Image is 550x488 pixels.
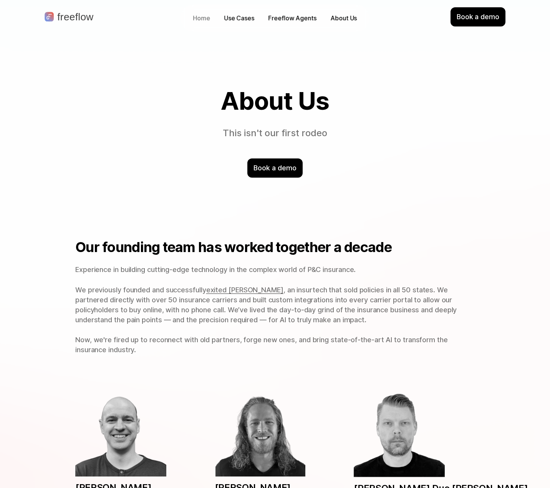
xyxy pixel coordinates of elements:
p: Book a demo [457,12,499,22]
p: Home [193,14,210,23]
span: Experience in building cutting-edge technology in the complex world of P&C insurance. We previous... [75,265,356,293]
a: About Us [326,12,361,24]
div: Book a demo [451,7,505,26]
p: Freeflow Agents [268,14,316,23]
a: exited [PERSON_NAME] [206,286,283,294]
p: About Us [330,14,357,23]
p: freeflow [57,12,93,22]
p: Book a demo [253,163,296,173]
a: Freeflow Agents [264,12,320,24]
p: This isn't our first rodeo [135,127,415,140]
div: Book a demo [247,158,302,178]
h2: Our founding team has worked together a decade [75,239,475,256]
h1: About Us [75,87,475,114]
div: Use Cases [224,14,254,23]
span: , an insurtech that sold policies in all 50 states. We partnered directly with over 50 insurance ... [75,286,459,354]
a: Home [189,12,214,24]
